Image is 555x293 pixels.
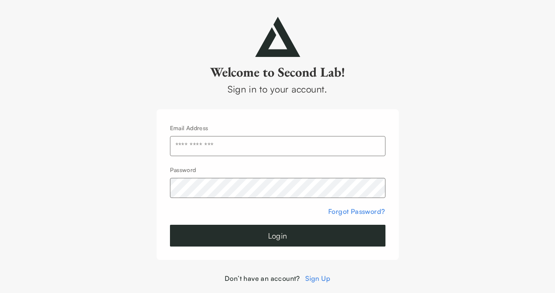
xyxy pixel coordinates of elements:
[305,274,330,283] a: Sign Up
[157,64,399,80] h2: Welcome to Second Lab!
[157,273,399,283] div: Don’t have an account?
[328,207,385,216] a: Forgot Password?
[170,166,196,173] label: Password
[255,17,300,57] img: secondlab-logo
[170,124,208,131] label: Email Address
[170,225,385,247] button: Login
[157,82,399,96] div: Sign in to your account.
